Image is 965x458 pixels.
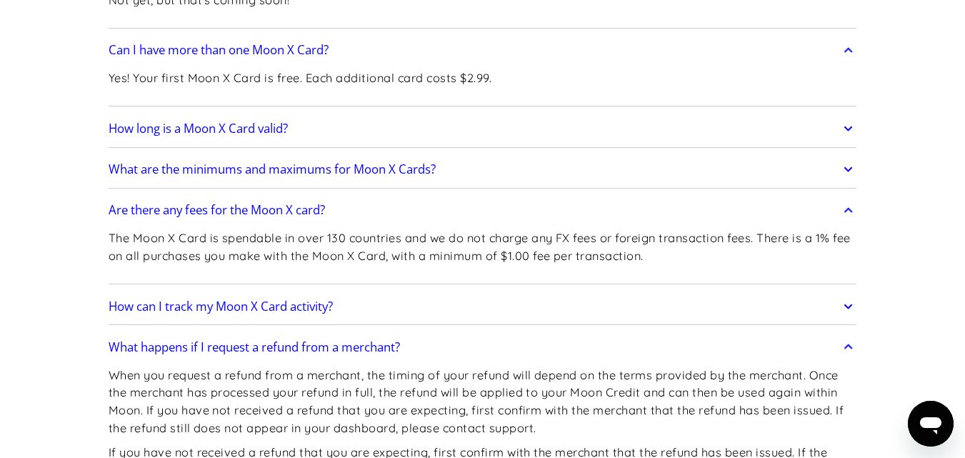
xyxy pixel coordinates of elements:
h2: What happens if I request a refund from a merchant? [109,340,400,354]
p: Yes! Your first Moon X Card is free. Each additional card costs $2.99. [109,69,491,87]
iframe: Кнопка запуска окна обмена сообщениями [908,401,954,447]
a: How can I track my Moon X Card activity? [109,292,857,322]
a: What happens if I request a refund from a merchant? [109,332,857,362]
p: The Moon X Card is spendable in over 130 countries and we do not charge any FX fees or foreign tr... [109,229,857,264]
a: What are the minimums and maximums for Moon X Cards? [109,154,857,184]
h2: What are the minimums and maximums for Moon X Cards? [109,162,436,176]
h2: How can I track my Moon X Card activity? [109,299,333,314]
h2: Can I have more than one Moon X Card? [109,43,329,57]
a: Are there any fees for the Moon X card? [109,195,857,225]
h2: How long is a Moon X Card valid? [109,121,288,136]
p: When you request a refund from a merchant, the timing of your refund will depend on the terms pro... [109,367,857,437]
h2: Are there any fees for the Moon X card? [109,203,325,217]
a: Can I have more than one Moon X Card? [109,35,857,65]
a: How long is a Moon X Card valid? [109,114,857,144]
